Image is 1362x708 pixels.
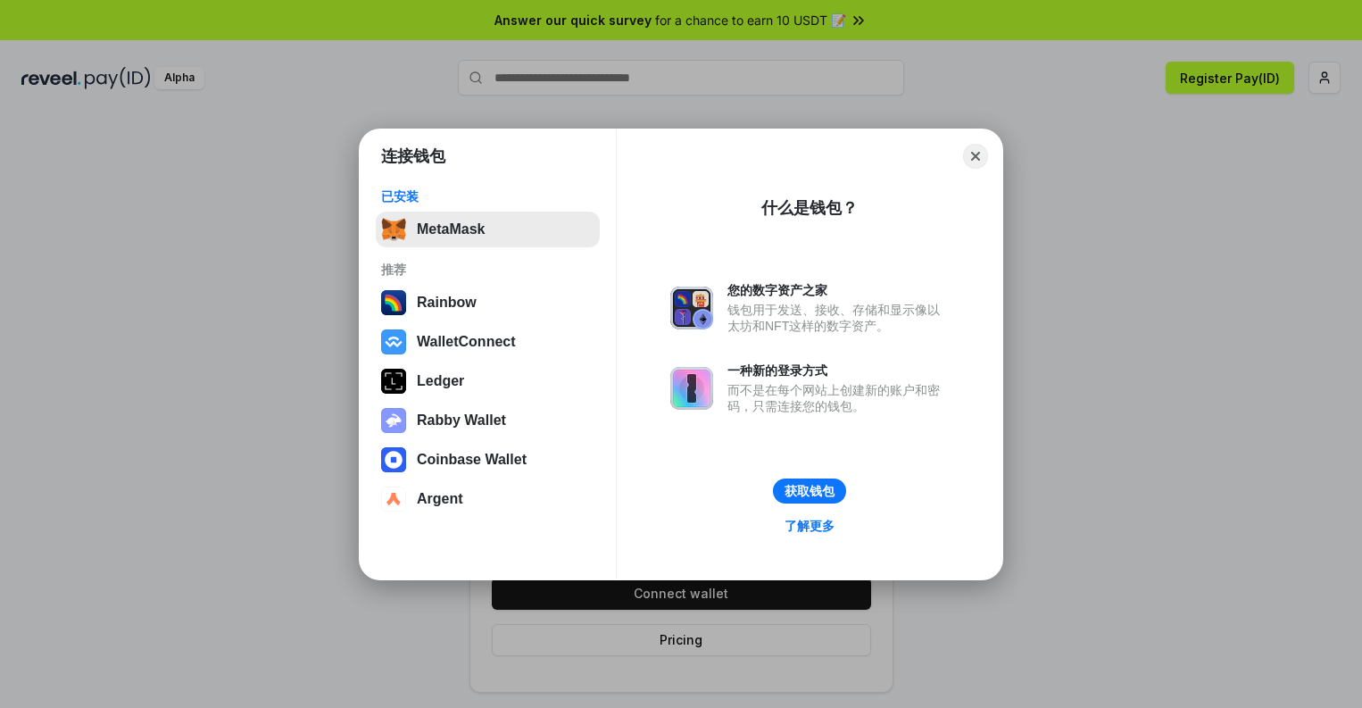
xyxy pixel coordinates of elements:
div: 推荐 [381,262,594,278]
div: Coinbase Wallet [417,452,527,468]
div: 钱包用于发送、接收、存储和显示像以太坊和NFT这样的数字资产。 [727,302,949,334]
img: svg+xml,%3Csvg%20width%3D%2228%22%20height%3D%2228%22%20viewBox%3D%220%200%2028%2028%22%20fill%3D... [381,447,406,472]
div: 一种新的登录方式 [727,362,949,379]
img: svg+xml,%3Csvg%20fill%3D%22none%22%20height%3D%2233%22%20viewBox%3D%220%200%2035%2033%22%20width%... [381,217,406,242]
img: svg+xml,%3Csvg%20xmlns%3D%22http%3A%2F%2Fwww.w3.org%2F2000%2Fsvg%22%20fill%3D%22none%22%20viewBox... [670,287,713,329]
h1: 连接钱包 [381,146,445,167]
img: svg+xml,%3Csvg%20width%3D%2228%22%20height%3D%2228%22%20viewBox%3D%220%200%2028%2028%22%20fill%3D... [381,329,406,354]
img: svg+xml,%3Csvg%20xmlns%3D%22http%3A%2F%2Fwww.w3.org%2F2000%2Fsvg%22%20width%3D%2228%22%20height%3... [381,369,406,394]
div: 已安装 [381,188,594,204]
div: 获取钱包 [785,483,835,499]
div: MetaMask [417,221,485,237]
button: Rainbow [376,285,600,321]
img: svg+xml,%3Csvg%20width%3D%22120%22%20height%3D%22120%22%20viewBox%3D%220%200%20120%20120%22%20fil... [381,290,406,315]
button: Close [963,144,988,169]
div: Rainbow [417,295,477,311]
button: Ledger [376,363,600,399]
button: 获取钱包 [773,479,846,504]
div: 什么是钱包？ [761,197,858,219]
button: MetaMask [376,212,600,247]
div: 了解更多 [785,518,835,534]
div: Argent [417,491,463,507]
img: svg+xml,%3Csvg%20xmlns%3D%22http%3A%2F%2Fwww.w3.org%2F2000%2Fsvg%22%20fill%3D%22none%22%20viewBox... [381,408,406,433]
div: WalletConnect [417,334,516,350]
img: svg+xml,%3Csvg%20width%3D%2228%22%20height%3D%2228%22%20viewBox%3D%220%200%2028%2028%22%20fill%3D... [381,487,406,512]
div: 而不是在每个网站上创建新的账户和密码，只需连接您的钱包。 [727,382,949,414]
a: 了解更多 [774,514,845,537]
button: Rabby Wallet [376,403,600,438]
button: Argent [376,481,600,517]
div: Ledger [417,373,464,389]
div: Rabby Wallet [417,412,506,429]
button: Coinbase Wallet [376,442,600,478]
button: WalletConnect [376,324,600,360]
img: svg+xml,%3Csvg%20xmlns%3D%22http%3A%2F%2Fwww.w3.org%2F2000%2Fsvg%22%20fill%3D%22none%22%20viewBox... [670,367,713,410]
div: 您的数字资产之家 [727,282,949,298]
